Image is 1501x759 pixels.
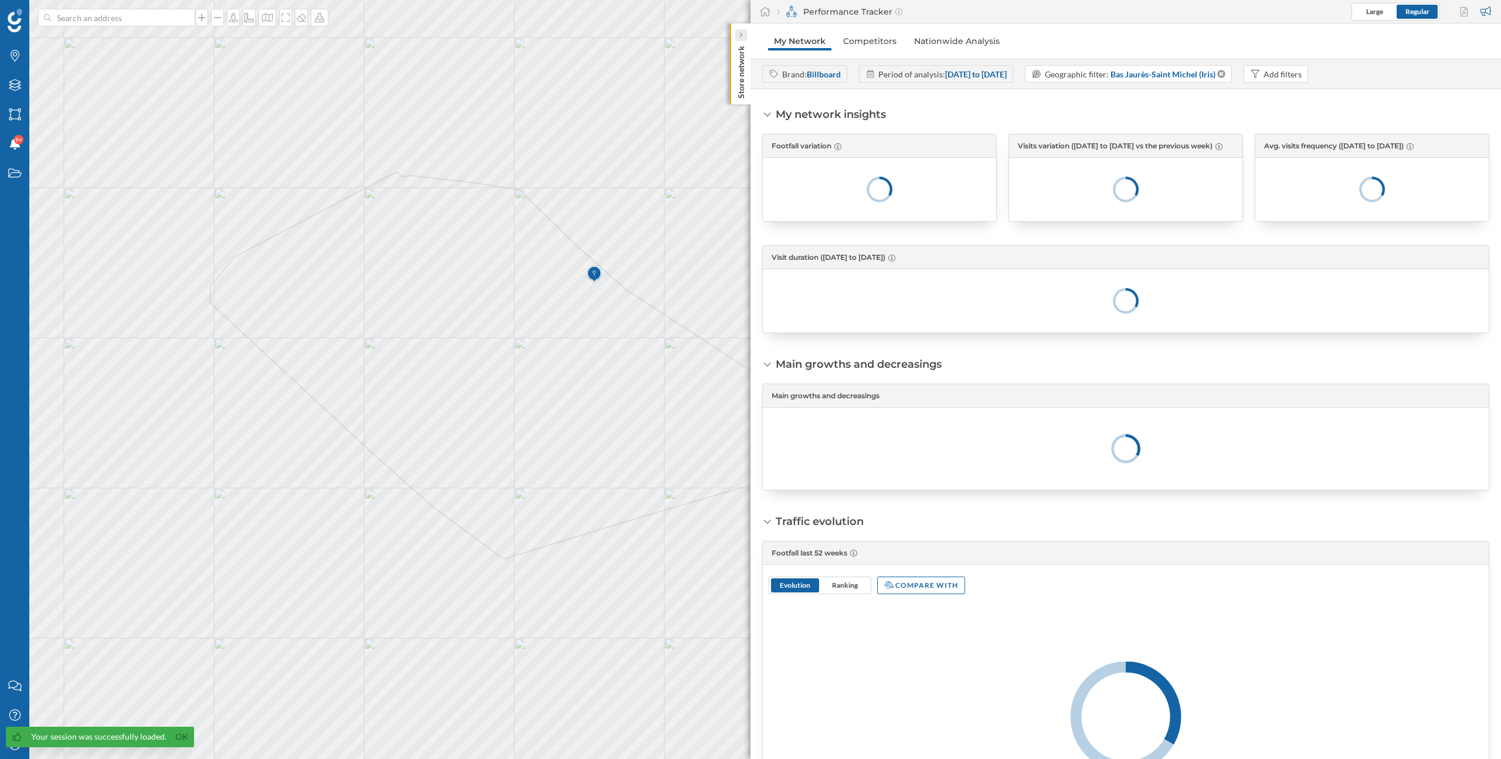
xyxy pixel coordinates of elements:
[945,69,1007,79] strong: [DATE] to [DATE]
[1264,141,1404,151] span: Avg. visits frequency ([DATE] to [DATE])
[1405,7,1429,16] span: Regular
[15,134,22,145] span: 9+
[772,141,831,151] span: Footfall variation
[777,6,902,18] div: Performance Tracker
[780,581,810,589] span: Evolution
[735,41,747,99] p: Store network
[776,107,886,122] div: My network insights
[772,548,847,557] span: Footfall last 52 weeks
[837,32,902,50] a: Competitors
[832,581,858,589] span: Ranking
[172,730,191,744] a: Ok
[31,731,167,743] div: Your session was successfully loaded.
[908,32,1006,50] a: Nationwide Analysis
[772,391,879,401] span: Main growths and decreasings
[1366,7,1383,16] span: Large
[776,514,864,529] div: Traffic evolution
[878,68,1007,80] div: Period of analysis:
[1018,141,1213,151] span: Visits variation ([DATE] to [DATE] vs the previous week)
[8,9,22,32] img: Geoblink Logo
[587,263,602,286] img: Marker
[772,252,885,263] span: Visit duration ([DATE] to [DATE])
[1264,68,1302,80] div: Add filters
[776,357,942,372] div: Main growths and decreasings
[807,69,841,79] strong: Billboard
[782,68,841,80] div: Brand:
[23,8,80,19] span: Assistance
[768,32,831,50] a: My Network
[786,6,797,18] img: monitoring-360.svg
[1045,69,1109,79] span: Geographic filter:
[1111,68,1215,80] span: Bas Jaurès-Saint Michel (Iris)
